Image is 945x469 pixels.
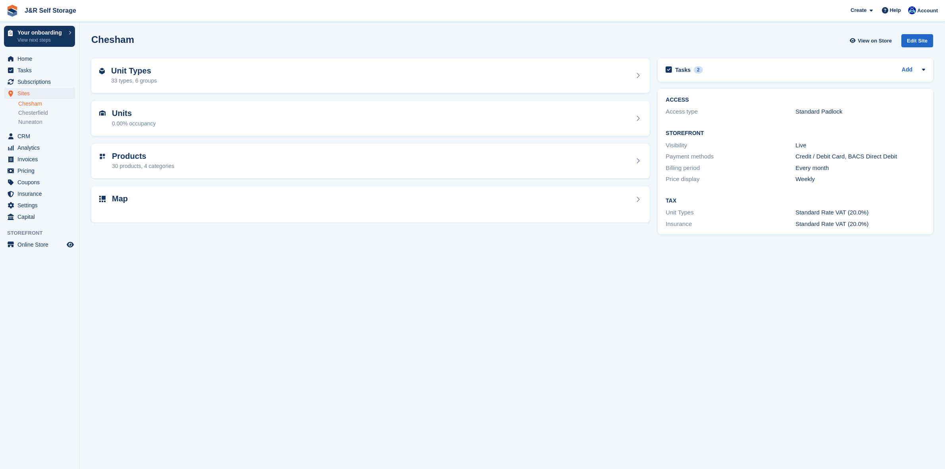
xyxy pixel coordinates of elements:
[17,37,65,44] p: View next steps
[4,239,75,250] a: menu
[4,53,75,64] a: menu
[4,88,75,99] a: menu
[4,142,75,153] a: menu
[858,37,892,45] span: View on Store
[795,141,925,150] div: Live
[91,101,650,136] a: Units 0.00% occupancy
[666,164,795,173] div: Billing period
[111,77,157,85] div: 33 types, 6 groups
[4,165,75,176] a: menu
[901,34,933,47] div: Edit Site
[17,30,65,35] p: Your onboarding
[17,154,65,165] span: Invoices
[21,4,79,17] a: J&R Self Storage
[17,200,65,211] span: Settings
[112,109,156,118] h2: Units
[99,110,106,116] img: unit-icn-7be61d7bf1b0ce9d3e12c5938cc71ed9869f7b940bace4675aadf7bd6d80202e.svg
[4,26,75,47] a: Your onboarding View next steps
[17,165,65,176] span: Pricing
[17,53,65,64] span: Home
[4,211,75,222] a: menu
[99,196,106,202] img: map-icn-33ee37083ee616e46c38cad1a60f524a97daa1e2b2c8c0bc3eb3415660979fc1.svg
[4,188,75,199] a: menu
[902,66,912,75] a: Add
[99,68,105,74] img: unit-type-icn-2b2737a686de81e16bb02015468b77c625bbabd49415b5ef34ead5e3b44a266d.svg
[4,65,75,76] a: menu
[18,100,75,108] a: Chesham
[917,7,938,15] span: Account
[99,153,106,160] img: custom-product-icn-752c56ca05d30b4aa98f6f15887a0e09747e85b44ffffa43cff429088544963d.svg
[4,154,75,165] a: menu
[17,76,65,87] span: Subscriptions
[112,152,174,161] h2: Products
[795,175,925,184] div: Weekly
[666,220,795,229] div: Insurance
[6,5,18,17] img: stora-icon-8386f47178a22dfd0bd8f6a31ec36ba5ce8667c1dd55bd0f319d3a0aa187defe.svg
[849,34,895,47] a: View on Store
[91,58,650,93] a: Unit Types 33 types, 6 groups
[890,6,901,14] span: Help
[666,97,925,103] h2: ACCESS
[675,66,691,73] h2: Tasks
[666,107,795,116] div: Access type
[112,194,128,203] h2: Map
[17,65,65,76] span: Tasks
[901,34,933,50] a: Edit Site
[112,162,174,170] div: 30 products, 4 categories
[17,142,65,153] span: Analytics
[795,152,925,161] div: Credit / Debit Card, BACS Direct Debit
[17,239,65,250] span: Online Store
[908,6,916,14] img: Steve Revell
[4,76,75,87] a: menu
[795,220,925,229] div: Standard Rate VAT (20.0%)
[112,120,156,128] div: 0.00% occupancy
[17,188,65,199] span: Insurance
[666,175,795,184] div: Price display
[795,208,925,217] div: Standard Rate VAT (20.0%)
[795,107,925,116] div: Standard Padlock
[666,141,795,150] div: Visibility
[4,200,75,211] a: menu
[7,229,79,237] span: Storefront
[91,34,134,45] h2: Chesham
[17,88,65,99] span: Sites
[795,164,925,173] div: Every month
[694,66,703,73] div: 2
[17,131,65,142] span: CRM
[666,130,925,137] h2: Storefront
[91,186,650,222] a: Map
[666,198,925,204] h2: Tax
[18,118,75,126] a: Nuneaton
[666,208,795,217] div: Unit Types
[65,240,75,249] a: Preview store
[4,131,75,142] a: menu
[91,144,650,179] a: Products 30 products, 4 categories
[666,152,795,161] div: Payment methods
[17,211,65,222] span: Capital
[4,177,75,188] a: menu
[851,6,866,14] span: Create
[18,109,75,117] a: Chesterfield
[17,177,65,188] span: Coupons
[111,66,157,75] h2: Unit Types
